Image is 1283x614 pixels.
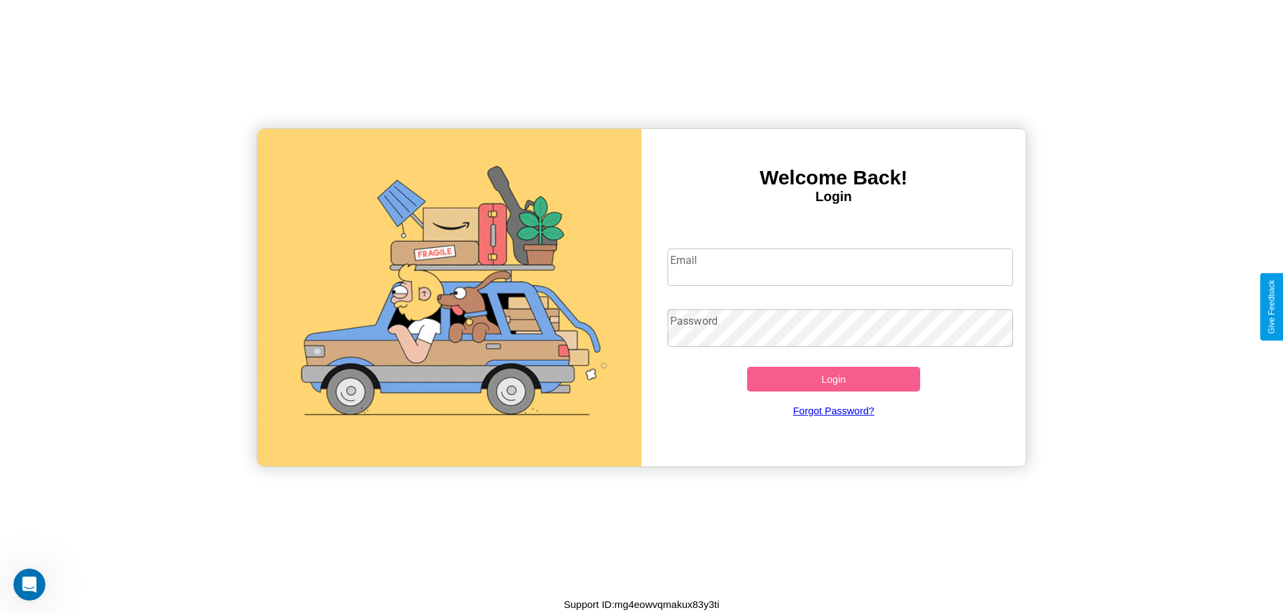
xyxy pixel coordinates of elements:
[1267,280,1276,334] div: Give Feedback
[641,166,1026,189] h3: Welcome Back!
[747,367,920,392] button: Login
[661,392,1007,430] a: Forgot Password?
[257,129,641,466] img: gif
[641,189,1026,204] h4: Login
[13,569,45,601] iframe: Intercom live chat
[564,595,720,613] p: Support ID: mg4eowvqmakux83y3ti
